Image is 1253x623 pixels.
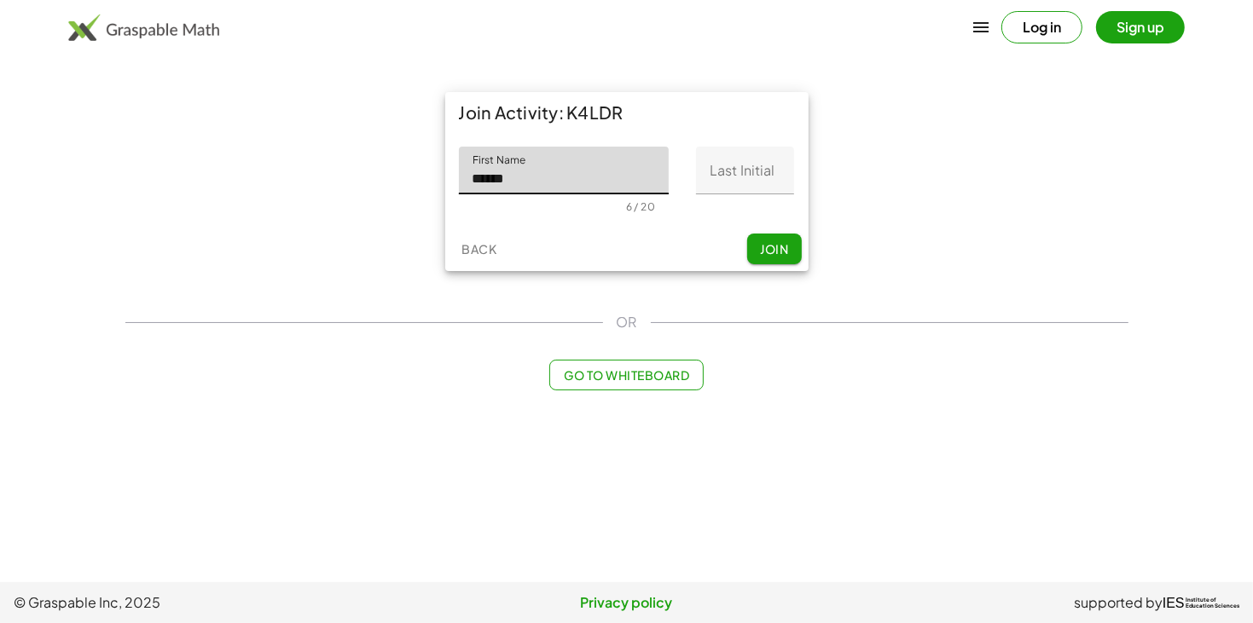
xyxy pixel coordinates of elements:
[1096,11,1185,43] button: Sign up
[564,367,689,383] span: Go to Whiteboard
[445,92,809,133] div: Join Activity: K4LDR
[422,592,831,613] a: Privacy policy
[1074,592,1163,613] span: supported by
[626,200,655,213] div: 6 / 20
[461,241,496,257] span: Back
[747,234,802,264] button: Join
[760,241,788,257] span: Join
[1163,592,1239,613] a: IESInstitute ofEducation Sciences
[14,592,422,613] span: © Graspable Inc, 2025
[617,312,637,332] span: OR
[1001,11,1082,43] button: Log in
[452,234,507,264] button: Back
[1186,597,1239,609] span: Institute of Education Sciences
[549,360,704,390] button: Go to Whiteboard
[1163,595,1185,611] span: IES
